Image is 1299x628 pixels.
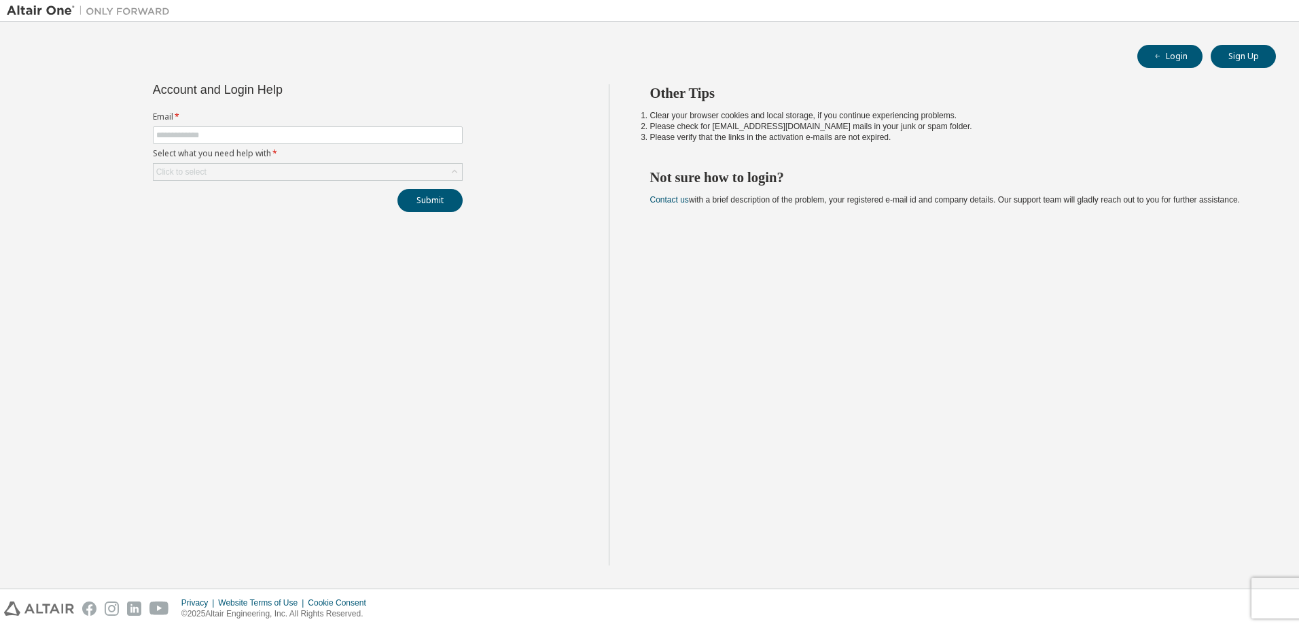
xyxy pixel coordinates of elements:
button: Submit [397,189,463,212]
a: Contact us [650,195,689,205]
h2: Other Tips [650,84,1252,102]
img: facebook.svg [82,601,96,616]
li: Clear your browser cookies and local storage, if you continue experiencing problems. [650,110,1252,121]
label: Select what you need help with [153,148,463,159]
label: Email [153,111,463,122]
div: Account and Login Help [153,84,401,95]
img: linkedin.svg [127,601,141,616]
h2: Not sure how to login? [650,169,1252,186]
div: Privacy [181,597,218,608]
li: Please verify that the links in the activation e-mails are not expired. [650,132,1252,143]
img: altair_logo.svg [4,601,74,616]
div: Click to select [154,164,462,180]
img: instagram.svg [105,601,119,616]
p: © 2025 Altair Engineering, Inc. All Rights Reserved. [181,608,374,620]
img: Altair One [7,4,177,18]
span: with a brief description of the problem, your registered e-mail id and company details. Our suppo... [650,195,1240,205]
button: Sign Up [1211,45,1276,68]
button: Login [1137,45,1203,68]
li: Please check for [EMAIL_ADDRESS][DOMAIN_NAME] mails in your junk or spam folder. [650,121,1252,132]
div: Cookie Consent [308,597,374,608]
div: Website Terms of Use [218,597,308,608]
img: youtube.svg [149,601,169,616]
div: Click to select [156,167,207,177]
